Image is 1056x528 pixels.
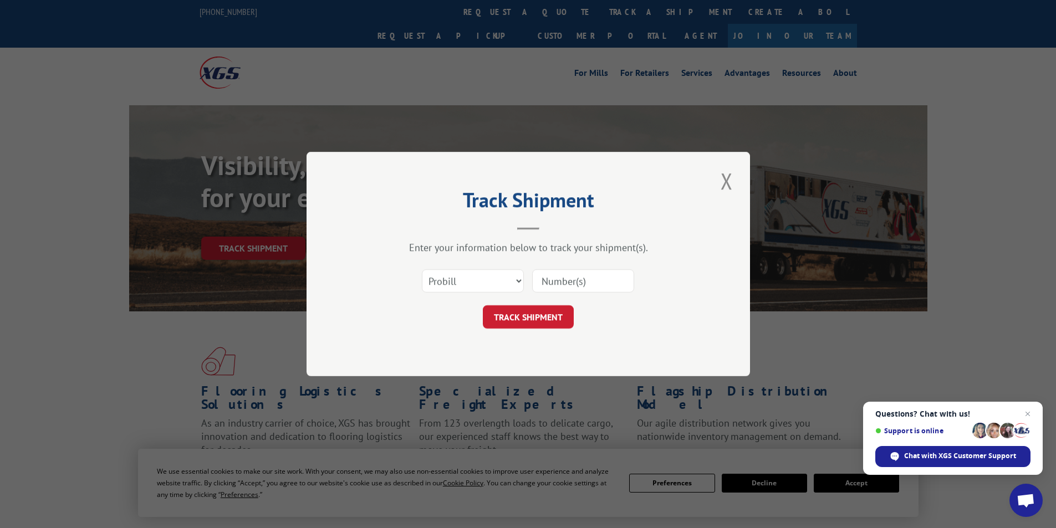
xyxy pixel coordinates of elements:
[1009,484,1043,517] a: Open chat
[532,269,634,293] input: Number(s)
[875,446,1031,467] span: Chat with XGS Customer Support
[875,427,968,435] span: Support is online
[362,192,695,213] h2: Track Shipment
[483,305,574,329] button: TRACK SHIPMENT
[875,409,1031,418] span: Questions? Chat with us!
[717,166,736,196] button: Close modal
[362,241,695,254] div: Enter your information below to track your shipment(s).
[904,451,1016,461] span: Chat with XGS Customer Support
